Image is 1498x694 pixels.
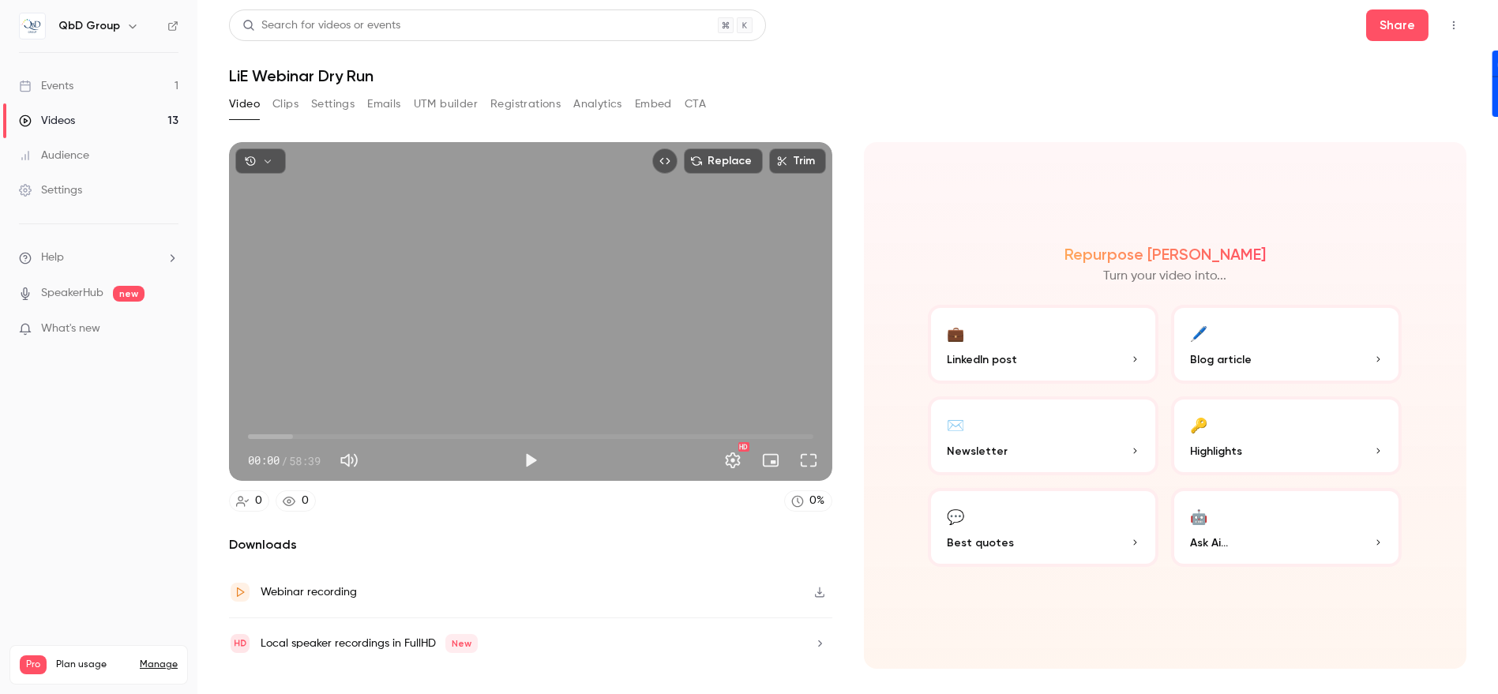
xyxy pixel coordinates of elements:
[1190,504,1207,528] div: 🤖
[248,452,321,469] div: 00:00
[947,443,1008,460] span: Newsletter
[414,92,478,117] button: UTM builder
[1190,321,1207,345] div: 🖊️
[19,113,75,129] div: Videos
[367,92,400,117] button: Emails
[311,92,355,117] button: Settings
[19,148,89,163] div: Audience
[1190,351,1252,368] span: Blog article
[1171,396,1402,475] button: 🔑Highlights
[635,92,672,117] button: Embed
[685,92,706,117] button: CTA
[255,493,262,509] div: 0
[1190,443,1242,460] span: Highlights
[717,445,749,476] button: Settings
[1064,245,1266,264] h2: Repurpose [PERSON_NAME]
[738,442,749,452] div: HD
[928,488,1158,567] button: 💬Best quotes
[947,321,964,345] div: 💼
[56,658,130,671] span: Plan usage
[113,286,145,302] span: new
[20,13,45,39] img: QbD Group
[1441,13,1466,38] button: Top Bar Actions
[248,452,280,469] span: 00:00
[229,535,832,554] h2: Downloads
[19,78,73,94] div: Events
[793,445,824,476] button: Full screen
[928,305,1158,384] button: 💼LinkedIn post
[1190,412,1207,437] div: 🔑
[652,148,678,174] button: Embed video
[58,18,120,34] h6: QbD Group
[302,493,309,509] div: 0
[755,445,787,476] button: Turn on miniplayer
[261,634,478,653] div: Local speaker recordings in FullHD
[1190,535,1228,551] span: Ask Ai...
[20,655,47,674] span: Pro
[289,452,321,469] span: 58:39
[19,182,82,198] div: Settings
[281,452,287,469] span: /
[515,445,546,476] button: Play
[947,504,964,528] div: 💬
[769,148,826,174] button: Trim
[1171,488,1402,567] button: 🤖Ask Ai...
[947,412,964,437] div: ✉️
[140,658,178,671] a: Manage
[928,396,1158,475] button: ✉️Newsletter
[490,92,561,117] button: Registrations
[276,490,316,512] a: 0
[947,351,1017,368] span: LinkedIn post
[445,634,478,653] span: New
[229,490,269,512] a: 0
[41,321,100,337] span: What's new
[573,92,622,117] button: Analytics
[333,445,365,476] button: Mute
[19,249,178,266] li: help-dropdown-opener
[242,17,400,34] div: Search for videos or events
[947,535,1014,551] span: Best quotes
[272,92,298,117] button: Clips
[784,490,832,512] a: 0%
[1171,305,1402,384] button: 🖊️Blog article
[41,249,64,266] span: Help
[41,285,103,302] a: SpeakerHub
[229,92,260,117] button: Video
[1366,9,1429,41] button: Share
[229,66,1466,85] h1: LiE Webinar Dry Run
[810,493,825,509] div: 0 %
[684,148,763,174] button: Replace
[1103,267,1226,286] p: Turn your video into...
[261,583,357,602] div: Webinar recording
